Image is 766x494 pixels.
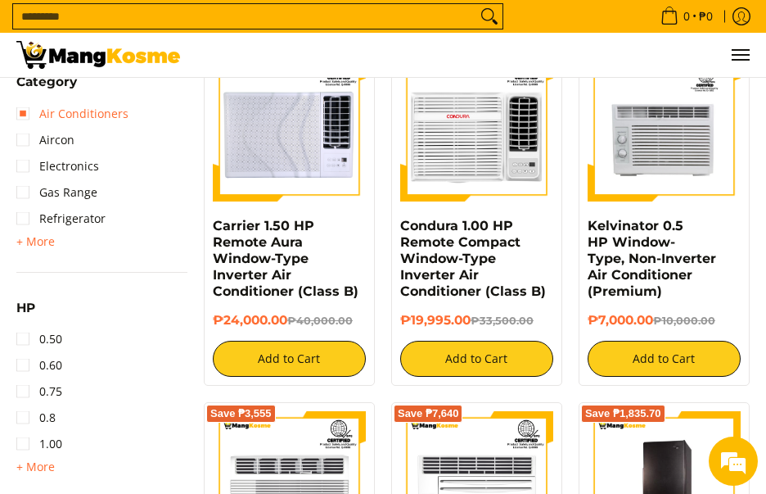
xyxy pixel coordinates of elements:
summary: Open [16,457,55,477]
span: ₱0 [696,11,715,22]
a: 0.8 [16,405,56,431]
ul: Customer Navigation [196,33,750,77]
h6: ₱24,000.00 [213,312,366,329]
span: 0 [681,11,692,22]
h6: ₱19,995.00 [400,312,553,329]
a: Kelvinator 0.5 HP Window-Type, Non-Inverter Air Conditioner (Premium) [588,218,716,299]
a: 0.50 [16,326,62,352]
button: Add to Cart [400,341,553,377]
span: • [656,7,718,25]
span: HP [16,301,35,314]
a: 1.00 [16,431,62,457]
a: 0.60 [16,352,62,378]
del: ₱40,000.00 [287,315,353,327]
button: Menu [730,33,750,77]
a: Aircon [16,127,74,153]
button: Add to Cart [588,341,741,377]
summary: Open [16,301,35,326]
h6: ₱7,000.00 [588,312,741,329]
a: Electronics [16,153,99,179]
a: Gas Range [16,179,97,206]
button: Add to Cart [213,341,366,377]
span: Save ₱3,555 [210,409,272,419]
img: kelvinator-.5hp-window-type-airconditioner-full-view-mang-kosme [588,48,741,202]
a: Refrigerator [16,206,106,232]
summary: Open [16,75,77,100]
span: Category [16,75,77,88]
del: ₱10,000.00 [653,315,715,327]
a: Carrier 1.50 HP Remote Aura Window-Type Inverter Air Conditioner (Class B) [213,218,358,299]
span: + More [16,460,55,474]
img: Carrier 1.50 HP Remote Aura Window-Type Inverter Air Conditioner (Class B) [213,48,366,202]
a: Condura 1.00 HP Remote Compact Window-Type Inverter Air Conditioner (Class B) [400,218,546,299]
a: 0.75 [16,378,62,405]
span: Save ₱7,640 [398,409,459,419]
a: Air Conditioners [16,101,128,127]
span: + More [16,235,55,248]
span: Save ₱1,835.70 [585,409,661,419]
img: Condura 1.00 HP Remote Compact Window-Type Inverter Air Conditioner (Class B) [400,48,553,202]
img: All Products - Home Appliances Warehouse Sale l Mang Kosme [16,41,180,69]
summary: Open [16,232,55,252]
del: ₱33,500.00 [471,315,534,327]
nav: Main Menu [196,33,750,77]
button: Search [476,4,502,29]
